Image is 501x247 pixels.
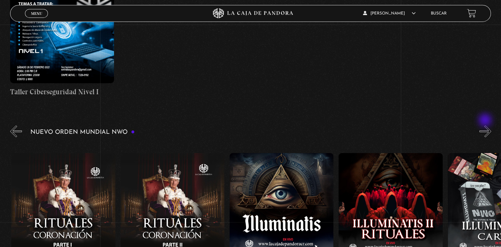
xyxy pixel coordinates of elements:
[10,87,114,97] h4: Taller Ciberseguridad Nivel I
[10,125,22,137] button: Previous
[29,17,45,22] span: Cerrar
[363,11,416,16] span: [PERSON_NAME]
[31,11,42,16] span: Menu
[431,11,447,16] a: Buscar
[467,9,476,18] a: View your shopping cart
[30,129,135,135] h3: Nuevo Orden Mundial NWO
[479,125,491,137] button: Next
